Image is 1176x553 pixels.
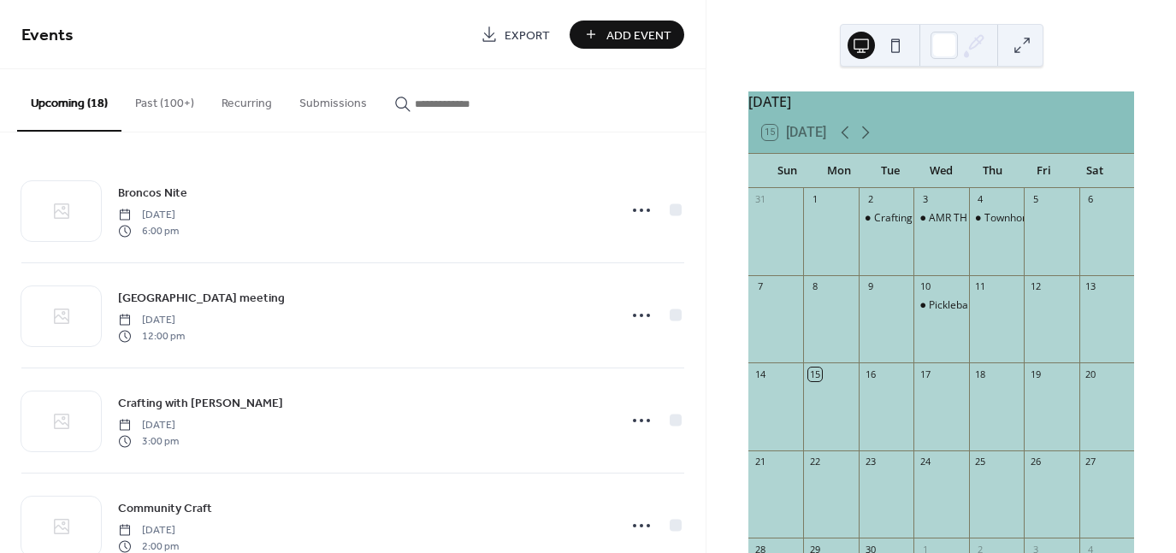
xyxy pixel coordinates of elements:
div: 21 [753,456,766,468]
div: Mon [813,154,865,188]
a: Crafting with [PERSON_NAME] [118,393,283,413]
div: 9 [864,280,877,293]
div: 22 [808,456,821,468]
div: 3 [919,193,931,206]
div: 8 [808,280,821,293]
div: 11 [974,280,987,293]
span: 3:00 pm [118,433,179,449]
div: Fri [1018,154,1069,188]
div: Tue [865,154,916,188]
div: Crafting with Polly [859,211,913,226]
div: Wed [916,154,967,188]
div: Crafting with [PERSON_NAME] [874,211,1018,226]
div: 20 [1084,368,1097,380]
div: 16 [864,368,877,380]
span: Events [21,19,74,52]
span: Export [505,26,550,44]
div: 5 [1029,193,1042,206]
div: Pickleball Club Meeting [929,298,1039,313]
div: 14 [753,368,766,380]
div: 25 [974,456,987,468]
div: 7 [753,280,766,293]
span: [GEOGRAPHIC_DATA] meeting [118,290,285,308]
div: [DATE] [748,91,1134,112]
span: Community Craft [118,500,212,518]
span: [DATE] [118,523,179,538]
button: Past (100+) [121,69,208,130]
div: Townhomes Neighborhood Meeting [969,211,1024,226]
div: Townhomes Neighborhood Meeting [984,211,1155,226]
span: 12:00 pm [118,328,185,344]
a: Community Craft [118,498,212,518]
div: 24 [919,456,931,468]
div: 2 [864,193,877,206]
div: Sat [1069,154,1120,188]
button: Add Event [570,21,684,49]
div: 31 [753,193,766,206]
div: 4 [974,193,987,206]
div: 19 [1029,368,1042,380]
span: Broncos Nite [118,185,187,203]
div: Pickleball Club Meeting [913,298,968,313]
button: Upcoming (18) [17,69,121,132]
div: 15 [808,368,821,380]
div: 17 [919,368,931,380]
div: 27 [1084,456,1097,468]
span: [DATE] [118,313,185,328]
span: [DATE] [118,208,179,223]
div: 18 [974,368,987,380]
div: 26 [1029,456,1042,468]
button: Recurring [208,69,286,130]
span: 6:00 pm [118,223,179,238]
span: Crafting with [PERSON_NAME] [118,395,283,413]
button: Submissions [286,69,381,130]
div: 6 [1084,193,1097,206]
div: 12 [1029,280,1042,293]
a: [GEOGRAPHIC_DATA] meeting [118,288,285,308]
a: Broncos Nite [118,183,187,203]
div: AMR TH Board of Directors Meeting [929,211,1100,226]
a: Export [468,21,563,49]
div: Sun [762,154,813,188]
div: AMR TH Board of Directors Meeting [913,211,968,226]
div: Thu [966,154,1018,188]
div: 1 [808,193,821,206]
span: Add Event [606,26,671,44]
div: 23 [864,456,877,468]
div: 10 [919,280,931,293]
span: [DATE] [118,418,179,433]
div: 13 [1084,280,1097,293]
